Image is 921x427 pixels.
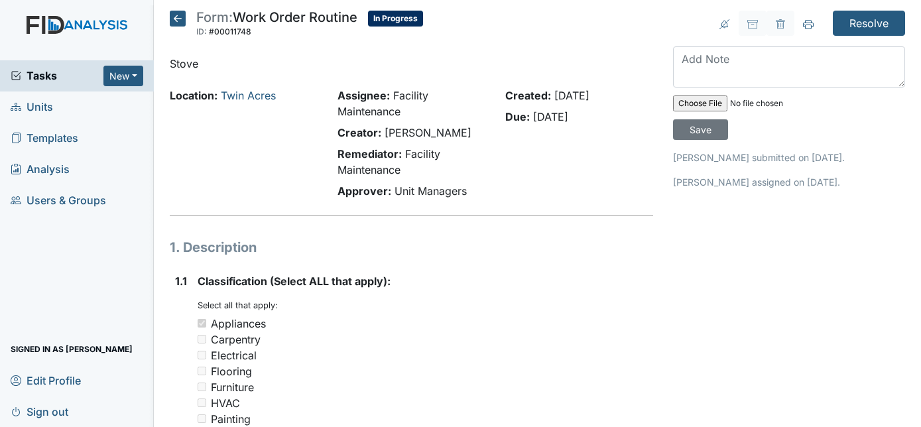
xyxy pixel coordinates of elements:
[554,89,589,102] span: [DATE]
[211,347,257,363] div: Electrical
[196,9,233,25] span: Form:
[198,383,206,391] input: Furniture
[11,128,78,149] span: Templates
[11,68,103,84] a: Tasks
[673,119,728,140] input: Save
[833,11,905,36] input: Resolve
[211,411,251,427] div: Painting
[209,27,251,36] span: #00011748
[170,89,217,102] strong: Location:
[395,184,467,198] span: Unit Managers
[673,175,905,189] p: [PERSON_NAME] assigned on [DATE].
[211,379,254,395] div: Furniture
[11,97,53,117] span: Units
[211,363,252,379] div: Flooring
[198,398,206,407] input: HVAC
[198,335,206,343] input: Carpentry
[673,151,905,164] p: [PERSON_NAME] submitted on [DATE].
[103,66,143,86] button: New
[338,184,391,198] strong: Approver:
[338,147,402,160] strong: Remediator:
[11,159,70,180] span: Analysis
[11,190,106,211] span: Users & Groups
[196,11,357,40] div: Work Order Routine
[505,110,530,123] strong: Due:
[170,56,654,72] p: Stove
[198,351,206,359] input: Electrical
[198,274,391,288] span: Classification (Select ALL that apply):
[196,27,207,36] span: ID:
[211,332,261,347] div: Carpentry
[198,414,206,423] input: Painting
[221,89,276,102] a: Twin Acres
[533,110,568,123] span: [DATE]
[11,370,81,391] span: Edit Profile
[198,319,206,328] input: Appliances
[170,237,654,257] h1: 1. Description
[368,11,423,27] span: In Progress
[211,395,240,411] div: HVAC
[175,273,187,289] label: 1.1
[385,126,471,139] span: [PERSON_NAME]
[505,89,551,102] strong: Created:
[338,126,381,139] strong: Creator:
[198,367,206,375] input: Flooring
[211,316,266,332] div: Appliances
[11,401,68,422] span: Sign out
[198,300,278,310] small: Select all that apply:
[11,339,133,359] span: Signed in as [PERSON_NAME]
[338,89,390,102] strong: Assignee:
